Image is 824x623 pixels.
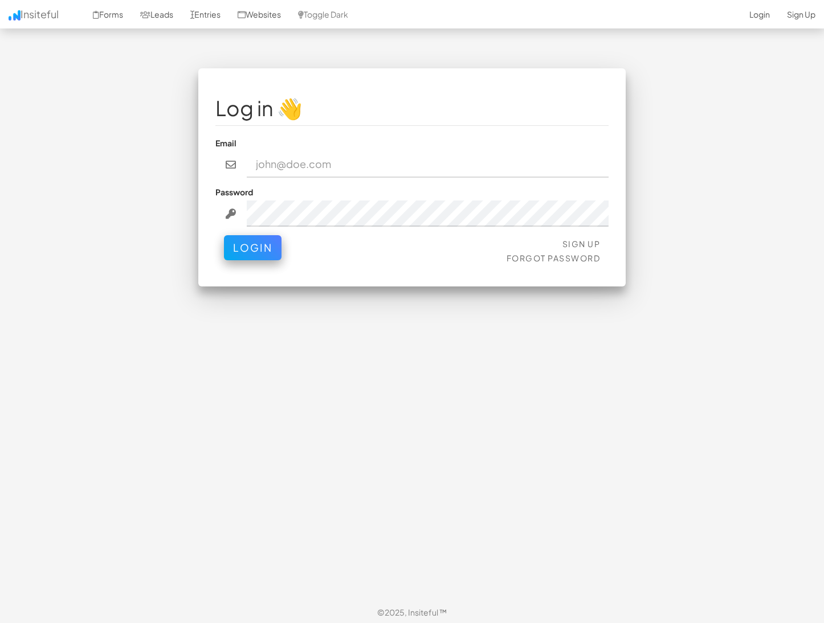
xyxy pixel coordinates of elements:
[9,10,21,21] img: icon.png
[215,97,609,120] h1: Log in 👋
[215,186,253,198] label: Password
[215,137,236,149] label: Email
[507,253,601,263] a: Forgot Password
[224,235,282,260] button: Login
[247,151,609,178] input: john@doe.com
[562,239,601,249] a: Sign Up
